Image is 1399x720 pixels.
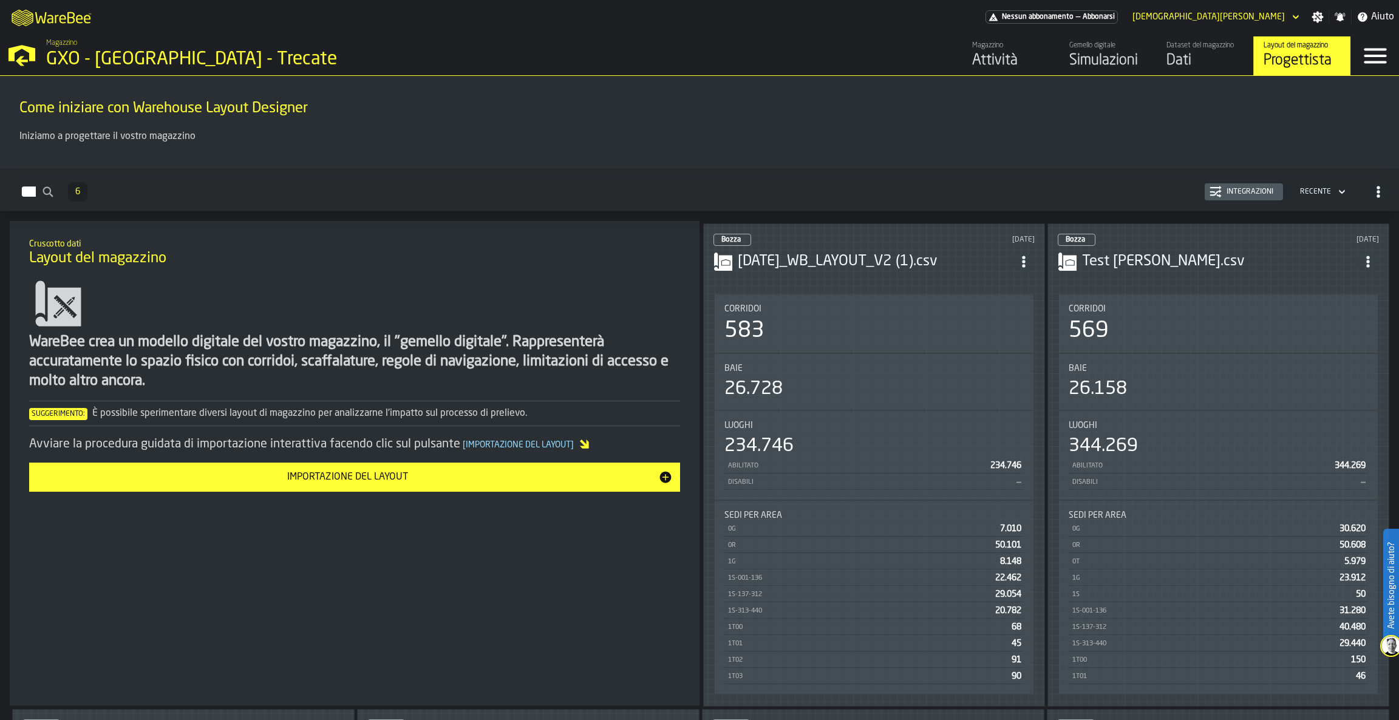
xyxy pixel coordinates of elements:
[1335,461,1366,470] span: 344.269
[1356,590,1366,599] span: 50
[1083,13,1115,21] span: Abbonarsi
[1082,252,1357,271] div: Test Matteo.csv
[1069,435,1138,457] div: 344.269
[1012,639,1021,648] span: 45
[1339,623,1366,631] span: 40.480
[1071,574,1335,582] div: 1G
[990,461,1021,470] span: 234.746
[1059,36,1156,75] a: link-to-/wh/i/7274009e-5361-4e21-8e36-7045ee840609/simulations
[995,590,1021,599] span: 29.054
[724,435,794,457] div: 234.746
[46,49,374,70] div: GXO - [GEOGRAPHIC_DATA] - Trecate
[10,86,1389,129] div: title-Come iniziare con Warehouse Layout Designer
[724,474,1024,490] div: StatList-item-Disabili
[724,364,743,373] span: Baie
[724,635,1024,651] div: StatList-item-1T01
[1339,606,1366,615] span: 31.280
[1069,421,1368,430] div: Title
[1047,223,1389,707] div: ItemListCard-DashboardItemContainer
[995,574,1021,582] span: 22.462
[1069,651,1368,668] div: StatList-item-1T00
[724,619,1024,635] div: StatList-item-1T00
[1071,542,1335,549] div: 0R
[1012,672,1021,681] span: 90
[1071,558,1339,566] div: 0T
[460,441,576,449] span: Importazione del layout
[1069,304,1106,314] span: Corridoi
[1069,421,1097,430] span: Luoghi
[724,511,1024,520] div: Title
[1264,41,1341,50] div: Layout del magazzino
[1371,10,1394,24] span: Aiuto
[724,421,1024,430] div: Title
[1222,188,1278,196] div: Integrazioni
[1069,304,1368,314] div: Title
[1069,41,1146,50] div: Gemello digitale
[1205,183,1283,200] button: button-Integrazioni
[1069,520,1368,537] div: StatList-item-0G
[1339,574,1366,582] span: 23.912
[1307,11,1329,23] label: button-toggle-Impostazioni
[1069,619,1368,635] div: StatList-item-1S-137-312
[1352,10,1399,24] label: button-toggle-Aiuto
[36,470,658,484] div: Importazione del layout
[19,231,690,274] div: title-Layout del magazzino
[1071,640,1335,648] div: 1S-313-440
[1166,51,1244,70] div: Dati
[724,304,1024,314] div: Title
[63,182,92,202] div: ButtonLoadMore-Per saperne di più-Precedente-Primo-Ultimo
[727,462,985,470] div: Abilitato
[724,537,1024,553] div: StatList-item-0R
[1071,607,1335,615] div: 1S-001-136
[727,542,990,549] div: 0R
[1166,41,1244,50] div: Dataset del magazzino
[713,292,1035,696] section: card-LayoutDashboardCard
[727,623,1007,631] div: 1T00
[1058,292,1379,696] section: card-LayoutDashboardCard
[1128,10,1302,24] div: DropdownMenuValue-Matteo Cultrera
[1361,478,1366,486] span: —
[46,39,77,47] span: Magazzino
[1000,525,1021,533] span: 7.010
[715,501,1033,694] div: stat-Sedi per area
[972,51,1049,70] div: Attività
[715,354,1033,410] div: stat-Baie
[1351,656,1366,664] span: 150
[1059,354,1378,410] div: stat-Baie
[1339,525,1366,533] span: 30.620
[1066,236,1085,243] span: Bozza
[724,457,1024,474] div: StatList-item-Abilitato
[1069,511,1368,520] div: Title
[1356,672,1366,681] span: 46
[1071,478,1356,486] div: Disabili
[1132,12,1285,22] div: DropdownMenuValue-Matteo Cultrera
[727,591,990,599] div: 1S-137-312
[19,129,1380,144] p: Iniziamo a progettare il vostro magazzino
[1071,673,1351,681] div: 1T01
[1071,591,1351,599] div: 1S
[724,421,753,430] span: Luoghi
[75,188,80,196] span: 6
[1069,668,1368,684] div: StatList-item-1T01
[1002,13,1074,21] span: Nessun abbonamento
[724,378,783,400] div: 26.728
[1339,541,1366,549] span: 50.608
[1069,602,1368,619] div: StatList-item-1S-001-136
[1069,586,1368,602] div: StatList-item-1S
[727,640,1007,648] div: 1T01
[1071,623,1335,631] div: 1S-137-312
[727,478,1012,486] div: Disabili
[985,10,1118,24] div: Abbonamento al menu
[724,569,1024,586] div: StatList-item-1S-001-136
[724,668,1024,684] div: StatList-item-1T03
[29,436,680,453] div: Avviare la procedura guidata di importazione interattiva facendo clic sul pulsante
[29,249,166,268] span: Layout del magazzino
[727,607,990,615] div: 1S-313-440
[571,441,574,449] span: ]
[724,586,1024,602] div: StatList-item-1S-137-312
[1069,569,1368,586] div: StatList-item-1G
